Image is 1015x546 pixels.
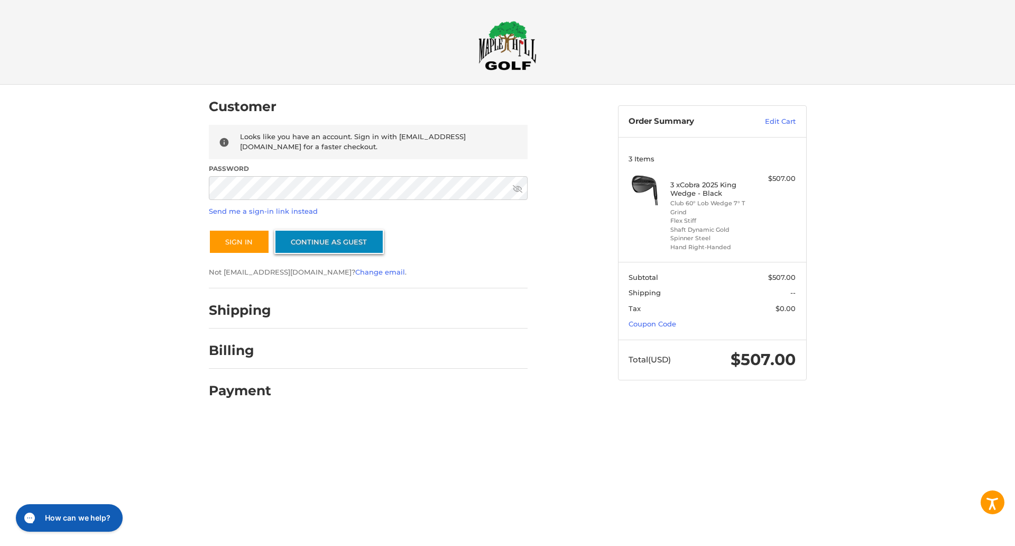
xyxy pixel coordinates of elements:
span: -- [790,288,796,297]
a: Coupon Code [629,320,676,328]
iframe: Gorgias live chat messenger [11,501,128,535]
a: Send me a sign-in link instead [209,207,318,215]
h2: Payment [209,383,271,399]
span: Subtotal [629,273,658,281]
span: Total (USD) [629,354,671,365]
h2: Customer [209,98,276,115]
a: Change email [355,268,405,276]
li: Hand Right-Handed [670,243,751,252]
span: $507.00 [768,273,796,281]
a: Edit Cart [742,116,796,127]
span: $0.00 [776,304,796,313]
span: Looks like you have an account. Sign in with [EMAIL_ADDRESS][DOMAIN_NAME] for a faster checkout. [240,132,466,151]
li: Club 60° Lob Wedge 7° T Grind [670,199,751,216]
h2: Billing [209,342,271,359]
label: Password [209,164,528,174]
a: Continue as guest [274,230,384,254]
p: Not [EMAIL_ADDRESS][DOMAIN_NAME]? . [209,267,528,278]
h3: 3 Items [629,154,796,163]
h3: Order Summary [629,116,742,127]
h4: 3 x Cobra 2025 King Wedge - Black [670,180,751,198]
img: Maple Hill Golf [478,21,537,70]
span: Shipping [629,288,661,297]
span: $507.00 [731,350,796,369]
h2: Shipping [209,302,271,319]
span: Tax [629,304,641,313]
button: Sign In [209,230,270,254]
div: $507.00 [754,174,796,184]
li: Flex Stiff [670,216,751,225]
li: Shaft Dynamic Gold Spinner Steel [670,225,751,243]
